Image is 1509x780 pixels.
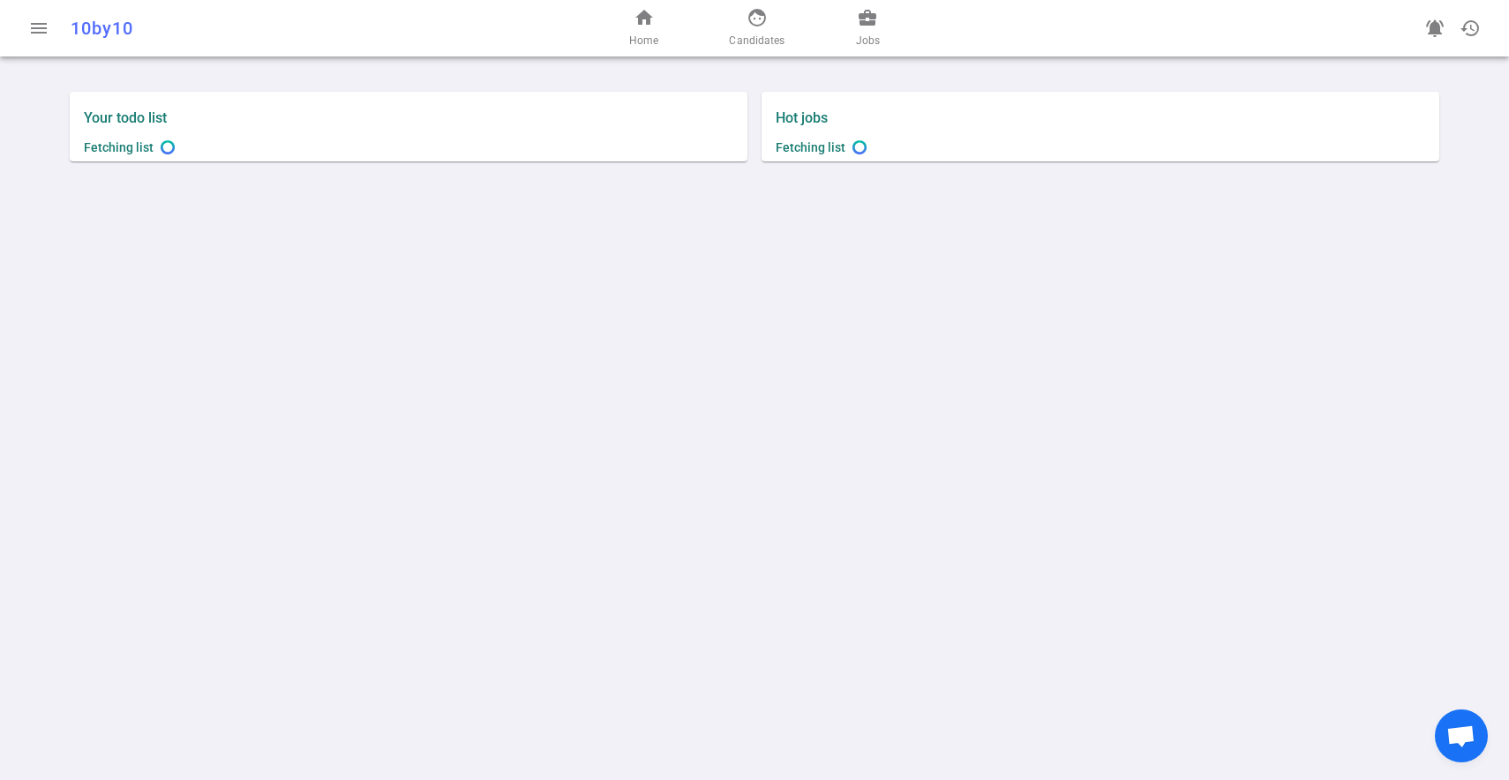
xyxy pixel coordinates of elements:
[84,140,154,154] span: Fetching list
[1460,18,1481,39] span: history
[776,140,845,154] span: Fetching list
[729,32,785,49] span: Candidates
[21,11,56,46] button: Open menu
[856,7,880,49] a: Jobs
[634,7,655,28] span: home
[71,18,496,39] div: 10by10
[857,7,878,28] span: business_center
[1417,11,1453,46] a: Go to see announcements
[28,18,49,39] span: menu
[747,7,768,28] span: face
[629,32,658,49] span: Home
[1435,709,1488,762] div: Chat abierto
[84,109,733,126] label: Your todo list
[856,32,880,49] span: Jobs
[1424,18,1445,39] span: notifications_active
[629,7,658,49] a: Home
[776,109,1093,126] label: Hot jobs
[729,7,785,49] a: Candidates
[1453,11,1488,46] button: Open history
